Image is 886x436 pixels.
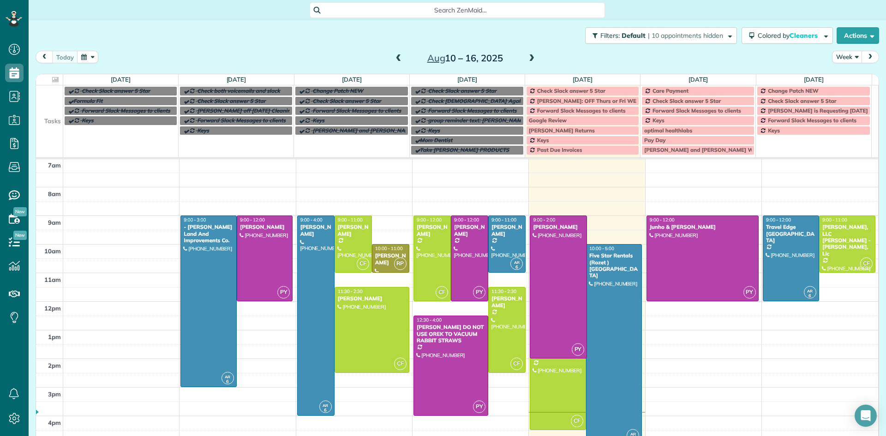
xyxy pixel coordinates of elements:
span: CF [510,358,523,370]
span: Check Slack answer 5 Star [197,97,265,104]
span: AR [225,374,230,379]
span: Keys [537,137,549,143]
span: CF [357,257,369,270]
small: 6 [320,406,331,415]
span: Forward Slack Messages to clients [197,117,286,124]
span: RP [394,257,407,270]
span: Check Slack answer 5 Star [537,87,605,94]
div: Junho & [PERSON_NAME] [649,224,756,230]
span: [PERSON_NAME] off [DATE] Cleaning Restaurant [197,107,324,114]
span: Colored by [758,31,821,40]
span: 3pm [48,390,61,398]
span: 9am [48,219,61,226]
span: PY [473,400,485,413]
a: [DATE] [804,76,824,83]
span: PY [743,286,756,299]
span: CF [436,286,448,299]
div: [PERSON_NAME] [491,295,523,309]
span: New [13,207,27,216]
span: 9:00 - 12:00 [766,217,791,223]
div: [PERSON_NAME] [491,224,523,237]
span: Change Patch NEW [312,87,363,94]
a: [DATE] [111,76,131,83]
small: 6 [222,377,233,386]
span: CF [860,257,873,270]
span: 9:00 - 3:00 [184,217,206,223]
button: prev [36,51,53,63]
span: Keys [768,127,780,134]
span: 9:00 - 12:00 [650,217,675,223]
span: AR [807,288,813,293]
span: [PERSON_NAME] and [PERSON_NAME] Off Every [DATE] [312,127,459,134]
span: Forward Slack Messages to clients [537,107,626,114]
div: Open Intercom Messenger [855,405,877,427]
div: [PERSON_NAME], LLC [PERSON_NAME] - [PERSON_NAME], Llc [822,224,873,257]
small: 6 [511,263,522,272]
span: Forward Slack Messages to clients [312,107,401,114]
a: [DATE] [227,76,246,83]
span: Care Payment [653,87,688,94]
span: AR [514,260,520,265]
a: [DATE] [342,76,362,83]
span: 9:00 - 11:00 [491,217,516,223]
span: Check [DEMOGRAPHIC_DATA] Against Spreadsheet [428,97,562,104]
div: - [PERSON_NAME] Land And Improvements Co. [183,224,234,244]
span: Check Slack answer 5 Star [768,97,836,104]
button: Actions [837,27,879,44]
span: Keys [82,117,94,124]
span: 10:00 - 5:00 [589,245,614,251]
span: Filters: [600,31,620,40]
span: Check Slack answer 5 Star [653,97,721,104]
span: Pay Day [644,137,665,143]
a: [DATE] [457,76,477,83]
div: [PERSON_NAME] [454,224,485,237]
span: 9:00 - 4:00 [300,217,323,223]
span: Google Review [529,117,567,124]
span: 9:00 - 12:00 [417,217,442,223]
span: 9:00 - 11:00 [338,217,363,223]
button: Colored byCleaners [742,27,833,44]
span: CF [394,358,407,370]
div: [PERSON_NAME] [337,224,369,237]
span: Past Due Invoices [537,146,582,153]
span: Mom Dentist [420,137,453,143]
button: Week [832,51,862,63]
h2: 10 – 16, 2025 [407,53,523,63]
span: Keys [428,127,440,134]
div: [PERSON_NAME] [533,224,584,230]
span: 10:00 - 11:00 [375,245,403,251]
span: Check Slack answer 5 Star [428,87,497,94]
div: [PERSON_NAME] [337,295,407,302]
span: Forward Slack Messages to clients [653,107,741,114]
span: | 10 appointments hidden [648,31,723,40]
span: 8am [48,190,61,197]
span: Forward Slack Messages to clients [82,107,170,114]
span: 11:30 - 2:30 [491,288,516,294]
div: [PERSON_NAME] [416,224,448,237]
span: PY [473,286,485,299]
div: [PERSON_NAME] [239,224,290,230]
button: today [52,51,78,63]
span: Keys [197,127,209,134]
span: Forward Slack Messages to clients [428,107,517,114]
div: [PERSON_NAME] DO NOT USE OREK TO VACUUM RABBIT STRAWS [416,324,485,344]
span: Formula Fit [73,97,102,104]
span: 1pm [48,333,61,340]
span: 9:00 - 12:00 [240,217,265,223]
span: [PERSON_NAME] Returns [529,127,595,134]
a: Filters: Default | 10 appointments hidden [581,27,737,44]
span: Check Slack answer 5 Star [82,87,150,94]
a: [DATE] [688,76,708,83]
span: 7am [48,161,61,169]
span: Change Patch NEW [768,87,818,94]
button: Filters: Default | 10 appointments hidden [585,27,737,44]
span: 9:00 - 12:00 [454,217,479,223]
span: Take [PERSON_NAME] PRODUCTS [420,146,509,153]
a: [DATE] [573,76,593,83]
span: New [13,231,27,240]
span: [PERSON_NAME] and [PERSON_NAME] Wedding [644,146,771,153]
small: 6 [804,292,816,300]
span: Default [622,31,646,40]
span: group reminder text: [PERSON_NAME] [428,117,527,124]
span: optimal healthlabs [644,127,692,134]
